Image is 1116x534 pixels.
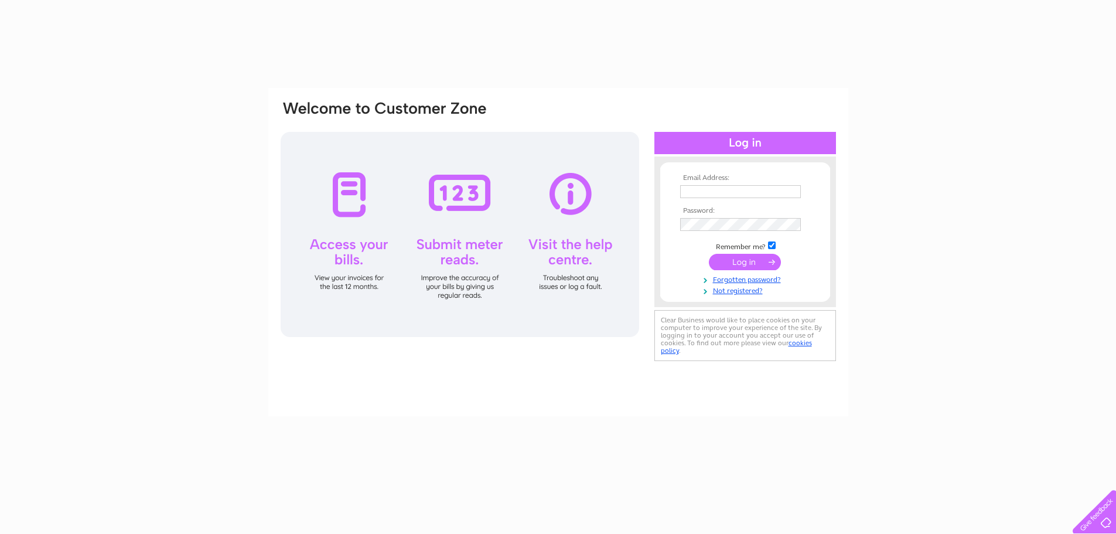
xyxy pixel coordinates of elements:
div: Clear Business would like to place cookies on your computer to improve your experience of the sit... [654,310,836,361]
a: Not registered? [680,284,813,295]
a: cookies policy [661,339,812,355]
th: Email Address: [677,174,813,182]
input: Submit [709,254,781,270]
th: Password: [677,207,813,215]
a: Forgotten password? [680,273,813,284]
td: Remember me? [677,240,813,251]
